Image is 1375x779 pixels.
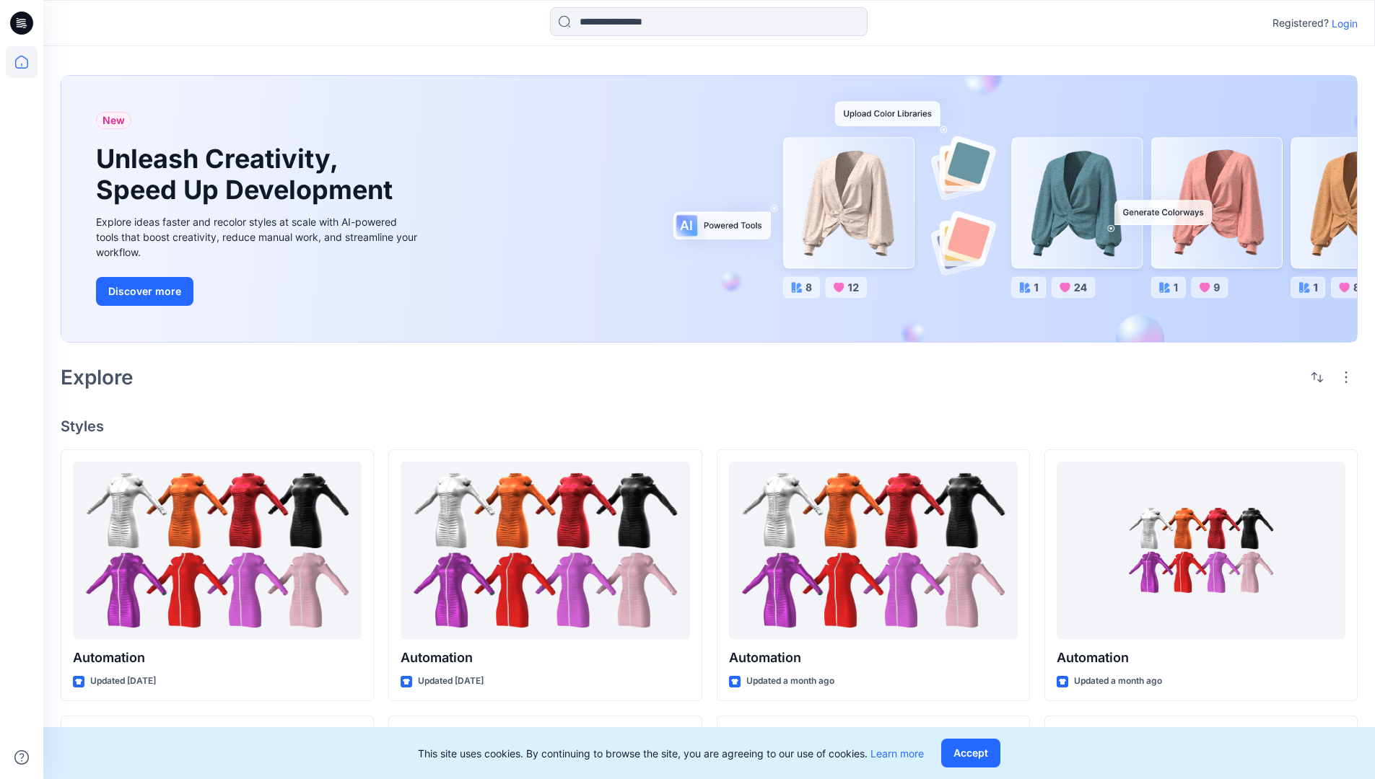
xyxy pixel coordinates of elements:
a: Automation [73,462,362,640]
p: This site uses cookies. By continuing to browse the site, you are agreeing to our use of cookies. [418,746,924,761]
a: Automation [401,462,689,640]
a: Learn more [870,747,924,760]
h4: Styles [61,418,1358,435]
p: Automation [1057,648,1345,668]
p: Automation [401,648,689,668]
h1: Unleash Creativity, Speed Up Development [96,144,399,206]
h2: Explore [61,366,134,389]
div: Explore ideas faster and recolor styles at scale with AI-powered tools that boost creativity, red... [96,214,421,260]
button: Accept [941,739,1000,767]
p: Automation [729,648,1018,668]
p: Automation [73,648,362,668]
a: Automation [729,462,1018,640]
p: Updated [DATE] [418,674,484,689]
p: Updated a month ago [746,674,834,689]
p: Login [1332,16,1358,31]
span: New [102,112,125,129]
p: Registered? [1273,14,1329,32]
button: Discover more [96,277,193,306]
p: Updated a month ago [1074,674,1162,689]
p: Updated [DATE] [90,674,156,689]
a: Discover more [96,277,421,306]
a: Automation [1057,462,1345,640]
